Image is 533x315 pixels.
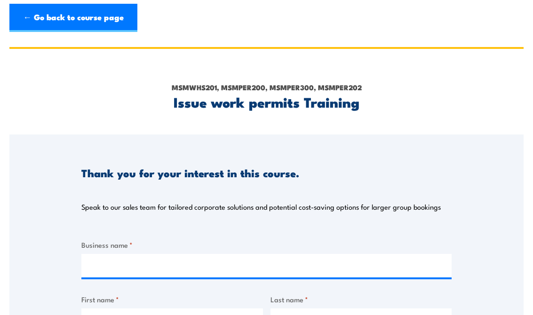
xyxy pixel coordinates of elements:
p: Speak to our sales team for tailored corporate solutions and potential cost-saving options for la... [81,202,441,212]
p: MSMWHS201, MSMPER200, MSMPER300, MSMPER202 [81,82,452,93]
label: Last name [270,294,452,305]
h3: Thank you for your interest in this course. [81,167,299,178]
label: First name [81,294,263,305]
label: Business name [81,239,452,250]
a: ← Go back to course page [9,4,137,32]
h2: Issue work permits Training [81,95,452,108]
